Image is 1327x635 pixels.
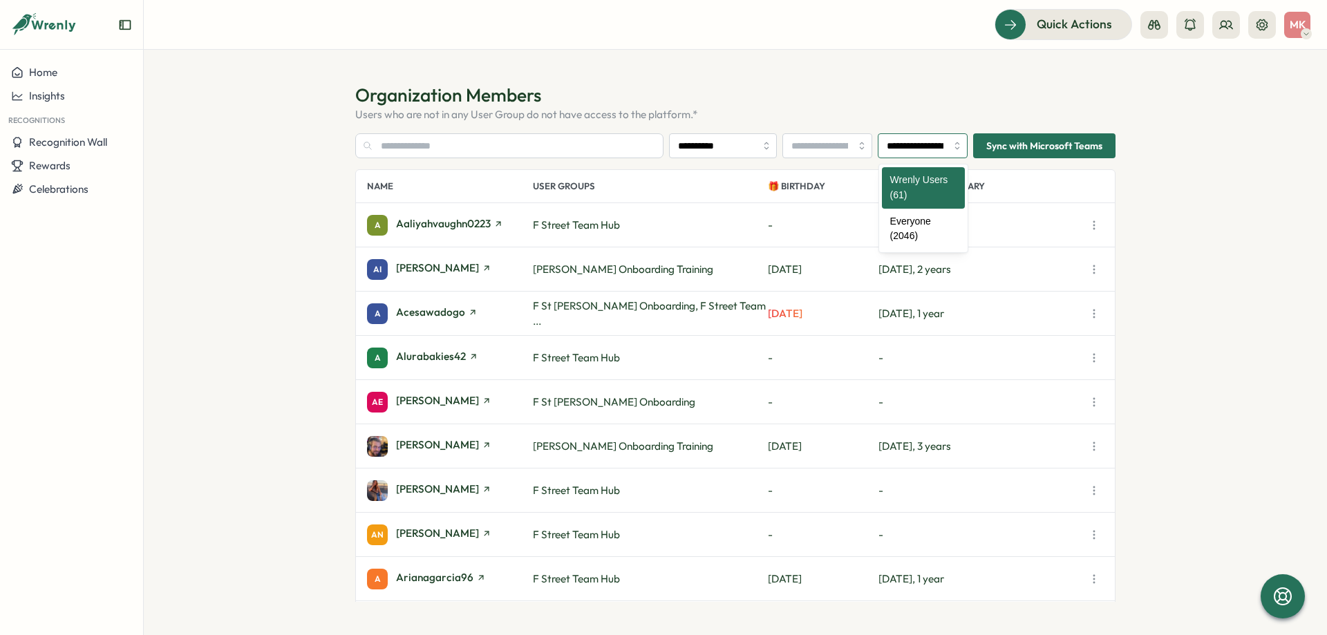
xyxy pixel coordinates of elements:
span: Sync with Microsoft Teams [986,134,1102,158]
p: - [878,483,1084,498]
span: AE [372,395,383,410]
span: [PERSON_NAME] [396,439,479,450]
span: aaliyahvaughn0223 [396,218,491,229]
a: AE[PERSON_NAME] [367,392,533,413]
p: Users who are not in any User Group do not have access to the platform.* [355,107,1116,122]
span: acesawadogo [396,307,465,317]
span: [PERSON_NAME] [396,395,479,406]
a: Aalurabakies42 [367,348,533,368]
span: A [375,306,381,321]
p: Name [367,170,533,202]
p: [DATE], 3 years [878,439,1084,454]
span: AI [373,262,382,277]
p: - [768,483,878,498]
span: F Street Team Hub [533,572,620,585]
img: Andrej Stolinski [367,436,388,457]
span: A [375,571,381,587]
a: AN[PERSON_NAME] [367,524,533,545]
p: 🎁 Birthday [768,170,878,202]
span: F Street Team Hub [533,528,620,541]
span: [PERSON_NAME] Onboarding Training [533,263,713,276]
p: - [768,395,878,410]
span: F Street Team Hub [533,484,620,497]
p: [DATE] [768,571,878,587]
span: F Street Team Hub [533,351,620,364]
span: Recognition Wall [29,135,107,149]
span: [PERSON_NAME] [396,484,479,494]
p: [DATE] [768,262,878,277]
span: A [375,218,381,233]
span: arianagarcia96 [396,572,473,582]
span: [PERSON_NAME] [396,263,479,273]
span: Insights [29,89,65,102]
p: User Groups [533,170,768,202]
span: [PERSON_NAME] Onboarding Training [533,439,713,453]
span: F Street Team Hub [533,218,620,231]
span: A [375,350,381,366]
p: [DATE], 1 year [878,306,1084,321]
p: [DATE] [768,439,878,454]
span: MK [1290,19,1306,30]
p: - [878,527,1084,542]
p: [DATE], 2 years [878,262,1084,277]
p: 🎉 Work Anniversary [878,170,1084,202]
a: Aacesawadogo [367,303,533,324]
span: F St [PERSON_NAME] Onboarding [533,395,695,408]
button: MK [1284,12,1310,38]
h1: Organization Members [355,83,1116,107]
span: Celebrations [29,182,88,196]
span: Quick Actions [1037,15,1112,33]
p: - [768,218,878,233]
span: Home [29,66,57,79]
span: [PERSON_NAME] [396,528,479,538]
a: Anikkah Walker[PERSON_NAME] [367,480,533,501]
span: AN [371,527,384,542]
span: alurabakies42 [396,351,466,361]
span: F St [PERSON_NAME] Onboarding, F Street Team ... [533,299,766,328]
a: Aarianagarcia96 [367,569,533,589]
a: Andrej Stolinski[PERSON_NAME] [367,436,533,457]
button: Sync with Microsoft Teams [973,133,1116,158]
p: [DATE], 1 year [878,571,1084,587]
button: Expand sidebar [118,18,132,32]
p: - [878,395,1084,410]
img: Anikkah Walker [367,480,388,501]
p: [DATE] [768,306,878,321]
a: AI[PERSON_NAME] [367,259,533,280]
div: Wrenly Users (61) [882,167,965,208]
button: Quick Actions [995,9,1132,39]
a: Aaaliyahvaughn0223 [367,215,533,236]
p: - [768,527,878,542]
span: Rewards [29,159,70,172]
p: - [878,218,1084,233]
p: - [878,350,1084,366]
div: Everyone (2046) [882,209,965,249]
p: - [768,350,878,366]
